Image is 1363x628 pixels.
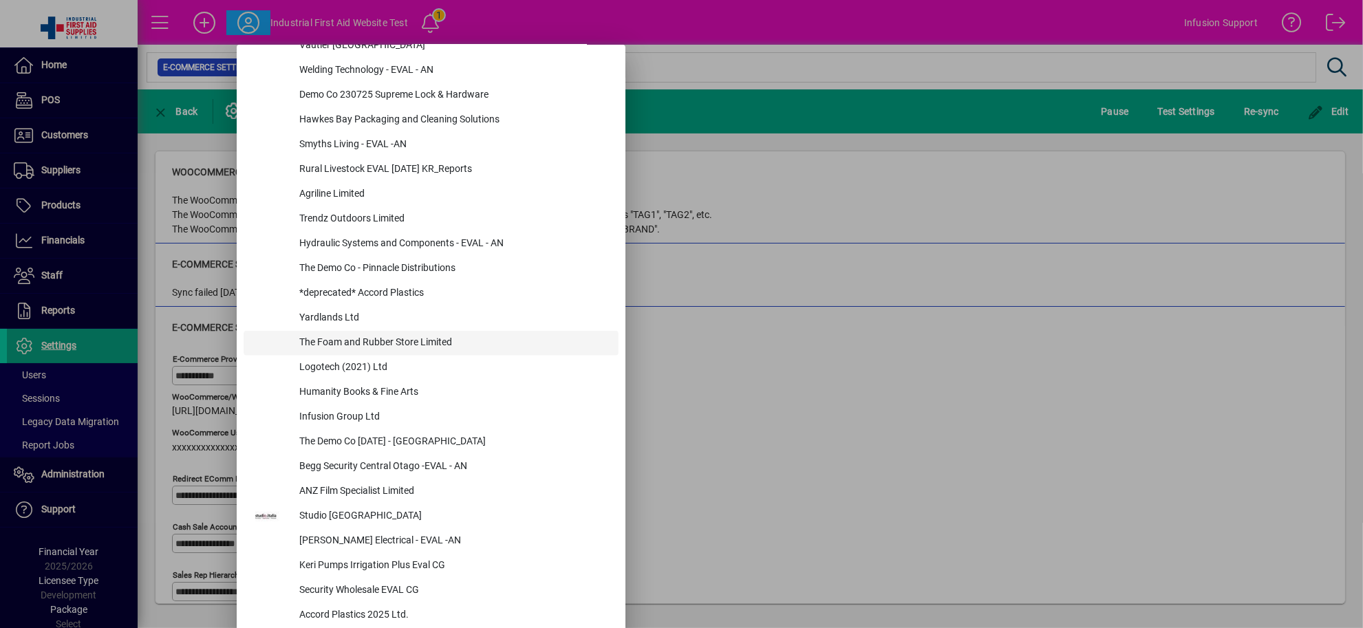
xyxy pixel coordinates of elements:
[244,479,619,504] button: ANZ Film Specialist Limited
[244,405,619,430] button: Infusion Group Ltd
[244,108,619,133] button: Hawkes Bay Packaging and Cleaning Solutions
[244,182,619,207] button: Agriline Limited
[288,529,619,554] div: [PERSON_NAME] Electrical - EVAL -AN
[288,232,619,257] div: Hydraulic Systems and Components - EVAL - AN
[288,133,619,158] div: Smyths Living - EVAL -AN
[288,281,619,306] div: *deprecated* Accord Plastics
[244,380,619,405] button: Humanity Books & Fine Arts
[244,455,619,479] button: Begg Security Central Otago -EVAL - AN
[288,356,619,380] div: Logotech (2021) Ltd
[244,331,619,356] button: The Foam and Rubber Store Limited
[244,58,619,83] button: Welding Technology - EVAL - AN
[288,578,619,603] div: Security Wholesale EVAL CG
[244,257,619,281] button: The Demo Co - Pinnacle Distributions
[288,83,619,108] div: Demo Co 230725 Supreme Lock & Hardware
[244,34,619,58] button: Vautier [GEOGRAPHIC_DATA]
[288,603,619,628] div: Accord Plastics 2025 Ltd.
[288,554,619,578] div: Keri Pumps Irrigation Plus Eval CG
[244,554,619,578] button: Keri Pumps Irrigation Plus Eval CG
[288,430,619,455] div: The Demo Co [DATE] - [GEOGRAPHIC_DATA]
[244,83,619,108] button: Demo Co 230725 Supreme Lock & Hardware
[288,108,619,133] div: Hawkes Bay Packaging and Cleaning Solutions
[244,158,619,182] button: Rural Livestock EVAL [DATE] KR_Reports
[288,331,619,356] div: The Foam and Rubber Store Limited
[288,306,619,331] div: Yardlands Ltd
[244,529,619,554] button: [PERSON_NAME] Electrical - EVAL -AN
[288,58,619,83] div: Welding Technology - EVAL - AN
[244,281,619,306] button: *deprecated* Accord Plastics
[288,182,619,207] div: Agriline Limited
[288,257,619,281] div: The Demo Co - Pinnacle Distributions
[288,158,619,182] div: Rural Livestock EVAL [DATE] KR_Reports
[244,430,619,455] button: The Demo Co [DATE] - [GEOGRAPHIC_DATA]
[244,578,619,603] button: Security Wholesale EVAL CG
[244,232,619,257] button: Hydraulic Systems and Components - EVAL - AN
[244,504,619,529] button: Studio [GEOGRAPHIC_DATA]
[288,504,619,529] div: Studio [GEOGRAPHIC_DATA]
[244,133,619,158] button: Smyths Living - EVAL -AN
[288,405,619,430] div: Infusion Group Ltd
[288,479,619,504] div: ANZ Film Specialist Limited
[244,306,619,331] button: Yardlands Ltd
[244,207,619,232] button: Trendz Outdoors Limited
[288,34,619,58] div: Vautier [GEOGRAPHIC_DATA]
[288,380,619,405] div: Humanity Books & Fine Arts
[244,356,619,380] button: Logotech (2021) Ltd
[288,207,619,232] div: Trendz Outdoors Limited
[244,603,619,628] button: Accord Plastics 2025 Ltd.
[288,455,619,479] div: Begg Security Central Otago -EVAL - AN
